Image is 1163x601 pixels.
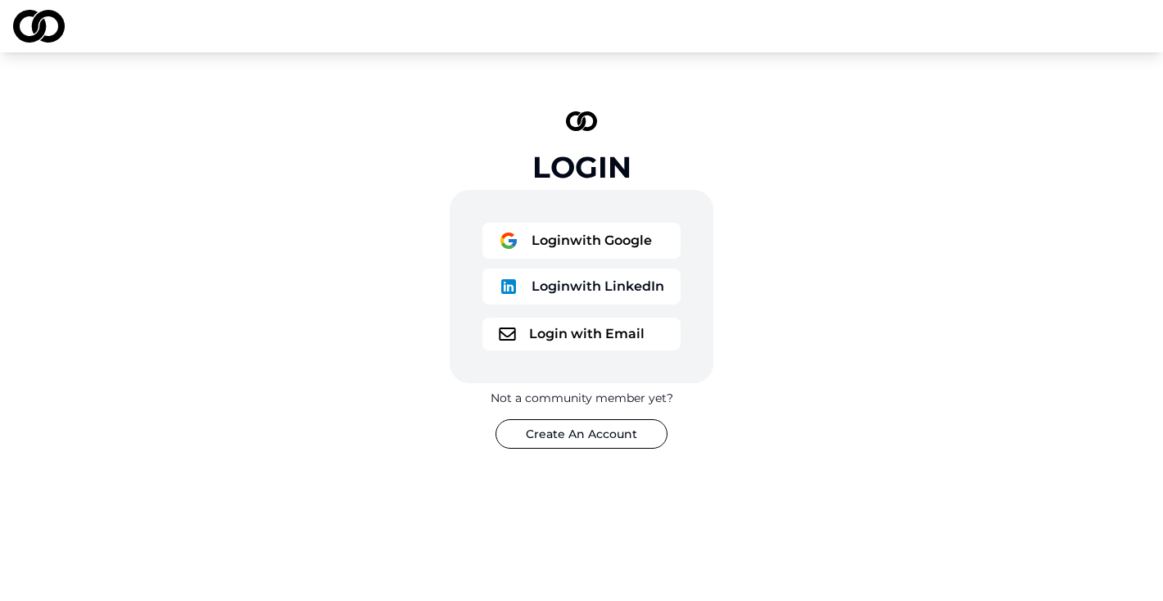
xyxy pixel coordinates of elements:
img: logo [499,328,516,341]
button: logoLoginwith LinkedIn [482,269,681,305]
button: Create An Account [496,419,667,449]
div: Login [532,151,631,183]
img: logo [13,10,65,43]
button: logoLogin with Email [482,318,681,350]
div: Not a community member yet? [491,390,673,406]
img: logo [499,277,518,296]
img: logo [566,111,597,131]
button: logoLoginwith Google [482,223,681,259]
img: logo [499,231,518,251]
